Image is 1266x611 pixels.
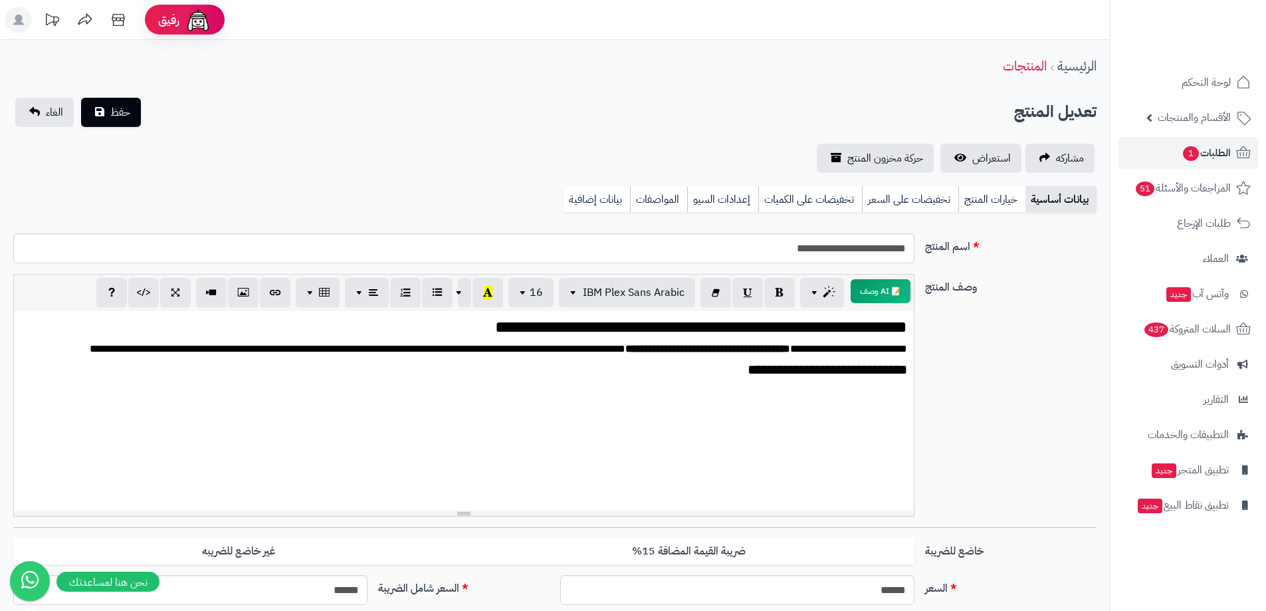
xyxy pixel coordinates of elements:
[1025,186,1097,213] a: بيانات أساسية
[817,144,934,173] a: حركة مخزون المنتج
[972,150,1011,166] span: استعراض
[1136,496,1229,515] span: تطبيق نقاط البيع
[1182,144,1231,162] span: الطلبات
[1144,322,1168,337] span: 437
[1165,285,1229,303] span: وآتس آب
[1203,249,1229,268] span: العملاء
[920,538,1102,559] label: خاضع للضريبة
[1176,35,1253,63] img: logo-2.png
[1152,463,1176,478] span: جديد
[1118,207,1258,239] a: طلبات الإرجاع
[1118,243,1258,275] a: العملاء
[758,186,862,213] a: تخفيضات على الكميات
[508,278,554,307] button: 16
[1134,179,1231,197] span: المراجعات والأسئلة
[847,150,923,166] span: حركة مخزون المنتج
[851,279,910,303] button: 📝 AI وصف
[958,186,1025,213] a: خيارات المنتج
[185,7,211,33] img: ai-face.png
[1136,182,1154,196] span: 51
[1171,355,1229,374] span: أدوات التسويق
[583,285,685,301] span: IBM Plex Sans Arabic
[13,538,464,565] label: غير خاضع للضريبه
[1182,73,1231,92] span: لوحة التحكم
[530,285,543,301] span: 16
[1166,287,1191,302] span: جديد
[1118,454,1258,486] a: تطبيق المتجرجديد
[1118,348,1258,380] a: أدوات التسويق
[1118,66,1258,98] a: لوحة التحكم
[1143,320,1231,338] span: السلات المتروكة
[1118,172,1258,204] a: المراجعات والأسئلة51
[1150,461,1229,479] span: تطبيق المتجر
[1118,419,1258,451] a: التطبيقات والخدمات
[1003,56,1047,76] a: المنتجات
[564,186,630,213] a: بيانات إضافية
[1183,146,1199,161] span: 1
[1118,278,1258,310] a: وآتس آبجديد
[46,104,63,120] span: الغاء
[15,98,74,127] a: الغاء
[1138,499,1162,513] span: جديد
[920,575,1102,596] label: السعر
[1056,150,1084,166] span: مشاركه
[81,98,141,127] button: حفظ
[1204,390,1229,409] span: التقارير
[1025,144,1095,173] a: مشاركه
[920,233,1102,255] label: اسم المنتج
[1148,426,1229,444] span: التطبيقات والخدمات
[1158,108,1231,127] span: الأقسام والمنتجات
[862,186,958,213] a: تخفيضات على السعر
[35,7,68,37] a: تحديثات المنصة
[687,186,758,213] a: إعدادات السيو
[630,186,687,213] a: المواصفات
[940,144,1021,173] a: استعراض
[1057,56,1097,76] a: الرئيسية
[920,274,1102,295] label: وصف المنتج
[158,12,179,28] span: رفيق
[1014,98,1097,126] h2: تعديل المنتج
[559,278,695,307] button: IBM Plex Sans Arabic
[1118,313,1258,345] a: السلات المتروكة437
[464,538,914,565] label: ضريبة القيمة المضافة 15%
[1118,489,1258,521] a: تطبيق نقاط البيعجديد
[1177,214,1231,233] span: طلبات الإرجاع
[1118,384,1258,416] a: التقارير
[373,575,555,596] label: السعر شامل الضريبة
[110,104,130,120] span: حفظ
[1118,137,1258,169] a: الطلبات1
